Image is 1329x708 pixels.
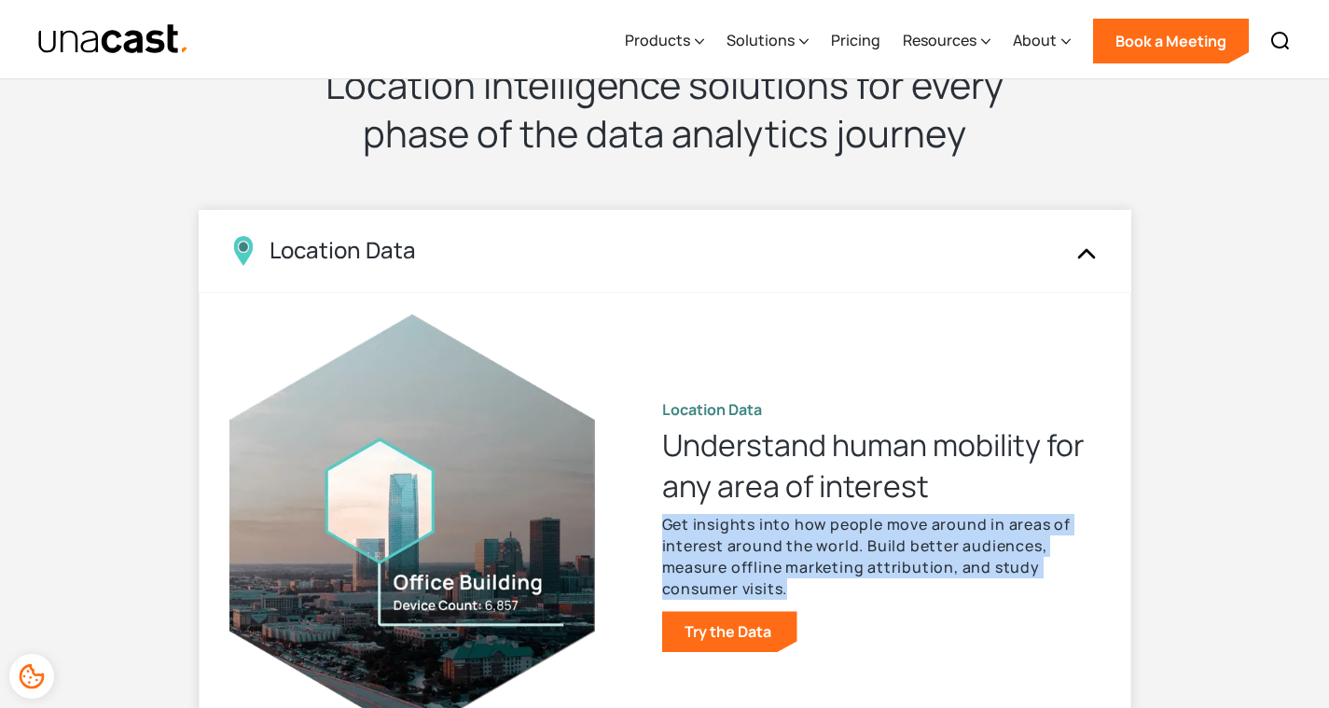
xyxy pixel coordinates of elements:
[727,3,809,79] div: Solutions
[662,399,762,420] strong: Location Data
[662,611,797,652] a: Try the Data
[228,236,258,266] img: Location Data icon
[625,29,690,51] div: Products
[9,654,54,699] div: Cookie Preferences
[292,61,1038,158] h2: Location intelligence solutions for every phase of the data analytics journey
[37,23,189,56] a: home
[831,3,880,79] a: Pricing
[903,3,990,79] div: Resources
[727,29,795,51] div: Solutions
[1013,3,1071,79] div: About
[662,424,1101,507] h3: Understand human mobility for any area of interest
[662,514,1101,600] p: Get insights into how people move around in areas of interest around the world. Build better audi...
[903,29,976,51] div: Resources
[270,237,416,264] div: Location Data
[1013,29,1057,51] div: About
[1093,19,1249,63] a: Book a Meeting
[37,23,189,56] img: Unacast text logo
[1269,30,1292,52] img: Search icon
[625,3,704,79] div: Products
